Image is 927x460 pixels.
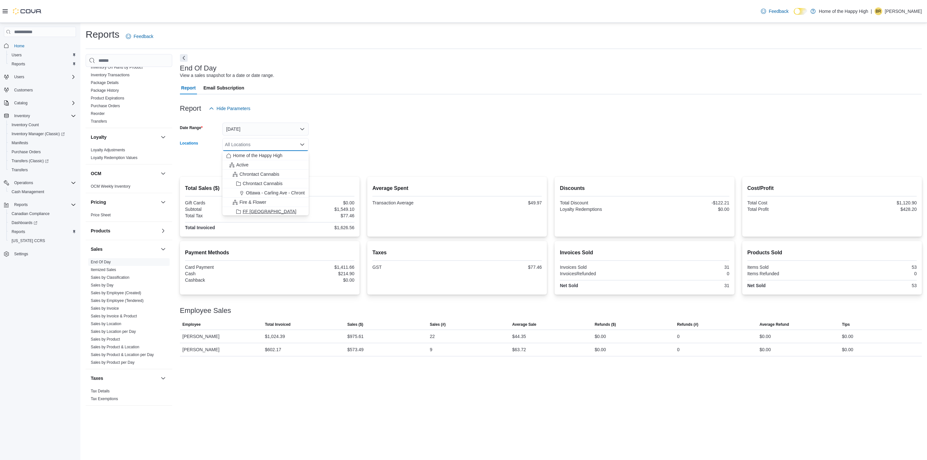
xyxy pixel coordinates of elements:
[91,314,137,318] a: Sales by Invoice & Product
[91,111,105,116] a: Reorder
[833,200,917,205] div: $1,120.90
[871,7,872,15] p: |
[91,375,103,381] h3: Taxes
[271,277,354,283] div: $0.00
[180,125,203,130] label: Date Range
[14,100,27,106] span: Catalog
[9,148,43,156] a: Purchase Orders
[180,330,262,343] div: [PERSON_NAME]
[91,246,103,252] h3: Sales
[222,151,309,160] button: Home of the Happy High
[134,33,153,40] span: Feedback
[560,184,729,192] h2: Discounts
[430,322,445,327] span: Sales (#)
[91,199,106,205] h3: Pricing
[12,112,33,120] button: Inventory
[181,81,196,94] span: Report
[9,166,76,174] span: Transfers
[123,30,156,43] a: Feedback
[747,271,831,276] div: Items Refunded
[760,333,771,340] div: $0.00
[159,170,167,177] button: OCM
[12,42,76,50] span: Home
[12,201,30,209] button: Reports
[86,28,119,41] h1: Reports
[222,160,309,170] button: Active
[300,142,305,147] button: Close list of options
[222,179,309,188] button: Chrontact Cannabis
[91,329,136,334] a: Sales by Location per Day
[183,322,201,327] span: Employee
[91,291,141,295] a: Sales by Employee (Created)
[86,211,172,221] div: Pricing
[91,134,158,140] button: Loyalty
[233,152,282,159] span: Home of the Happy High
[12,167,28,173] span: Transfers
[6,156,79,165] a: Transfers (Classic)
[12,99,76,107] span: Catalog
[6,218,79,227] a: Dashboards
[91,73,130,77] a: Inventory Transactions
[159,245,167,253] button: Sales
[560,283,578,288] strong: Net Sold
[9,60,76,68] span: Reports
[217,105,250,112] span: Hide Parameters
[91,72,130,78] span: Inventory Transactions
[86,387,172,405] div: Taxes
[91,65,143,70] span: Inventory On Hand by Product
[271,213,354,218] div: $77.46
[347,322,363,327] span: Sales ($)
[12,220,37,225] span: Dashboards
[91,184,130,189] span: OCM Weekly Inventory
[769,8,788,14] span: Feedback
[12,238,45,243] span: [US_STATE] CCRS
[12,112,76,120] span: Inventory
[91,88,119,93] a: Package History
[12,86,35,94] a: Customers
[12,250,76,258] span: Settings
[180,307,231,314] h3: Employee Sales
[1,99,79,108] button: Catalog
[9,51,76,59] span: Users
[347,333,364,340] div: $975.61
[91,155,137,160] a: Loyalty Redemption Values
[747,249,917,257] h2: Products Sold
[185,184,354,192] h2: Total Sales ($)
[1,249,79,258] button: Settings
[180,64,217,72] h3: End Of Day
[430,346,432,353] div: 9
[6,236,79,245] button: [US_STATE] CCRS
[91,283,114,287] a: Sales by Day
[12,250,31,258] a: Settings
[91,212,111,218] span: Price Sheet
[12,61,25,67] span: Reports
[222,198,309,207] button: Fire & Flower
[794,8,807,15] input: Dark Mode
[458,200,542,205] div: $49.97
[91,337,120,342] span: Sales by Product
[6,60,79,69] button: Reports
[12,179,36,187] button: Operations
[458,265,542,270] div: $77.46
[833,265,917,270] div: 53
[560,271,643,276] div: InvoicesRefunded
[758,5,791,18] a: Feedback
[14,43,24,49] span: Home
[12,229,25,234] span: Reports
[91,322,121,326] a: Sales by Location
[91,306,119,311] a: Sales by Invoice
[12,73,76,81] span: Users
[12,140,28,146] span: Manifests
[86,183,172,193] div: OCM
[12,201,76,209] span: Reports
[1,72,79,81] button: Users
[91,397,118,401] a: Tax Exemptions
[271,265,354,270] div: $1,411.66
[9,166,30,174] a: Transfers
[239,171,279,177] span: Chrontact Cannabis
[91,96,124,101] span: Product Expirations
